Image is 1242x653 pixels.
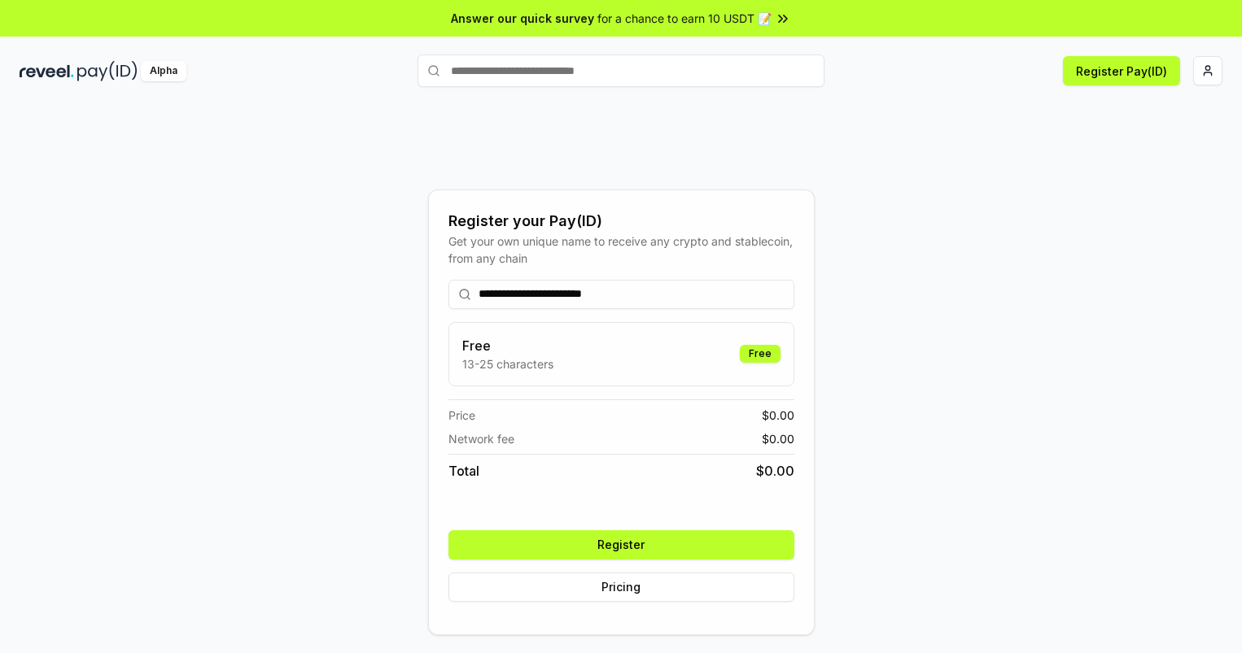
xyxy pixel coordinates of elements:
[597,10,772,27] span: for a chance to earn 10 USDT 📝
[448,530,794,559] button: Register
[762,407,794,424] span: $ 0.00
[448,210,794,233] div: Register your Pay(ID)
[448,430,514,447] span: Network fee
[448,407,475,424] span: Price
[448,461,479,481] span: Total
[1063,56,1180,85] button: Register Pay(ID)
[448,233,794,267] div: Get your own unique name to receive any crypto and stablecoin, from any chain
[141,61,186,81] div: Alpha
[451,10,594,27] span: Answer our quick survey
[462,355,553,372] p: 13-25 characters
[740,345,781,363] div: Free
[20,61,74,81] img: reveel_dark
[756,461,794,481] span: $ 0.00
[77,61,138,81] img: pay_id
[462,336,553,355] h3: Free
[762,430,794,447] span: $ 0.00
[448,572,794,602] button: Pricing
